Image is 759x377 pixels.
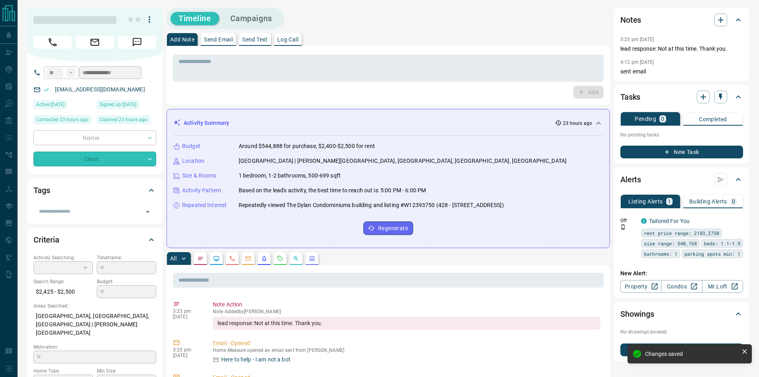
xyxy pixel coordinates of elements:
svg: Listing Alerts [261,255,267,262]
div: Notes [620,10,743,30]
p: Note Added by [PERSON_NAME] [213,309,600,314]
a: Mr.Loft [702,280,743,293]
div: Showings [620,304,743,324]
p: Completed [699,116,727,122]
button: New Task [620,146,743,158]
p: Repeated Interest [182,201,227,209]
a: Property [620,280,661,293]
p: Min Size: [97,367,156,375]
button: New Showing [620,343,743,356]
div: Tue Oct 14 2025 [97,115,156,126]
p: $2,425 - $2,500 [33,285,93,298]
p: lead response: Not at this time. Thank you. [620,45,743,53]
p: [DATE] [173,353,201,358]
div: condos.ca [641,218,647,224]
p: Actively Searching: [33,254,93,261]
p: Listing Alerts [628,199,663,204]
a: [EMAIL_ADDRESS][DOMAIN_NAME] [55,86,145,93]
div: lead response: Not at this time. Thank you. [213,317,600,330]
p: Note Action [213,300,600,309]
p: [GEOGRAPHIC_DATA] | [PERSON_NAME][GEOGRAPHIC_DATA], [GEOGRAPHIC_DATA], [GEOGRAPHIC_DATA], [GEOGRA... [239,157,567,165]
div: Changes saved [645,351,738,357]
p: 0 [732,199,735,204]
div: Tasks [620,87,743,107]
button: Regenerate [363,221,413,235]
p: New Alert: [620,269,743,278]
span: Signed up [DATE] [100,101,136,109]
a: Condos [661,280,702,293]
p: 23 hours ago [563,120,592,127]
p: Home Measure opened an email sent from [PERSON_NAME] [213,347,600,353]
p: Budget: [97,278,156,285]
p: Location [182,157,204,165]
span: bathrooms: 1 [644,250,677,258]
p: Timeframe: [97,254,156,261]
span: Claimed 23 hours ago [100,116,147,124]
p: 4:12 pm [DATE] [620,59,654,65]
h2: Showings [620,308,654,320]
p: Pending [635,116,656,122]
svg: Push Notification Only [620,224,626,230]
p: Email - Opened [213,339,600,347]
div: Client [33,152,156,166]
p: Send Text [242,37,268,42]
svg: Calls [229,255,235,262]
svg: Opportunities [293,255,299,262]
p: 3:23 pm [173,308,201,314]
span: rent price range: 2183,2750 [644,229,719,237]
div: Sat Oct 11 2025 [97,100,156,111]
p: Building Alerts [689,199,727,204]
div: Alerts [620,170,743,189]
p: 1 [668,199,671,204]
div: Sat Oct 11 2025 [33,100,93,111]
p: Home Type: [33,367,93,375]
button: Open [142,206,153,217]
p: Add Note [170,37,194,42]
p: Repeatedly viewed The Dylan Condominiums building and listing #W12393750 (428 - [STREET_ADDRESS]) [239,201,504,209]
div: Tue Oct 14 2025 [33,115,93,126]
span: Call [33,36,72,49]
p: Budget [182,142,200,150]
p: Search Range: [33,278,93,285]
p: Areas Searched: [33,302,156,310]
p: Off [620,217,636,224]
p: No pending tasks [620,129,743,141]
span: Contacted 23 hours ago [36,116,88,124]
span: beds: 1.1-1.9 [704,239,740,247]
p: Activity Pattern [182,186,221,195]
span: Email [76,36,114,49]
p: 0 [661,116,664,122]
p: Send Email [204,37,233,42]
p: Here to help - I am not a bot [221,355,290,364]
p: Size & Rooms [182,172,216,180]
span: size range: 540,768 [644,239,697,247]
p: 1 bedroom, 1-2 bathrooms, 500-699 sqft [239,172,341,180]
p: 3:23 pm [173,347,201,353]
p: 3:23 pm [DATE] [620,37,654,42]
p: sent email [620,67,743,76]
div: Renter [33,130,156,145]
p: All [170,256,177,261]
p: No showings booked [620,328,743,336]
p: Around $544,888 for purchase, $2,400-$2,500 for rent [239,142,375,150]
h2: Tags [33,184,50,197]
h2: Tasks [620,91,640,103]
h2: Notes [620,14,641,26]
svg: Lead Browsing Activity [213,255,220,262]
p: Log Call [277,37,298,42]
span: Active [DATE] [36,101,65,109]
span: Message [118,36,156,49]
p: [GEOGRAPHIC_DATA], [GEOGRAPHIC_DATA], [GEOGRAPHIC_DATA] | [PERSON_NAME][GEOGRAPHIC_DATA] [33,310,156,339]
p: Activity Summary [184,119,229,127]
button: Campaigns [222,12,280,25]
button: Timeline [171,12,219,25]
div: Activity Summary23 hours ago [173,116,603,130]
svg: Email Verified [44,87,49,93]
span: parking spots min: 1 [684,250,740,258]
svg: Emails [245,255,251,262]
svg: Notes [197,255,204,262]
svg: Agent Actions [309,255,315,262]
svg: Requests [277,255,283,262]
div: Criteria [33,230,156,249]
p: Based on the lead's activity, the best time to reach out is: 5:00 PM - 6:00 PM [239,186,426,195]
